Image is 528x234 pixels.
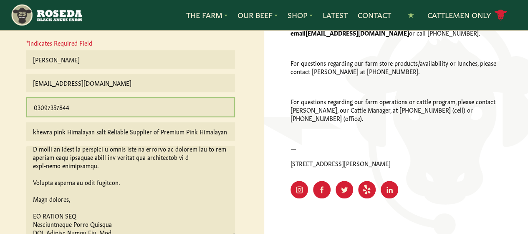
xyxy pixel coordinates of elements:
a: Visit Our Instagram Page [291,181,308,198]
a: Visit Our Twitter Page [336,181,353,198]
p: [STREET_ADDRESS][PERSON_NAME] [291,159,502,167]
input: Name* [26,50,235,69]
input: Subject* [26,122,235,141]
a: Our Beef [237,10,278,21]
strong: [EMAIL_ADDRESS][DOMAIN_NAME] [306,28,409,37]
a: Visit Our LinkedIn Page [381,181,398,198]
p: *Indicates Required Field [26,39,235,50]
input: Email* [26,74,235,92]
p: — [291,144,502,152]
a: Shop [288,10,313,21]
a: Visit Our Facebook Page [313,181,331,198]
input: Phone [26,97,235,117]
a: The Farm [186,10,227,21]
a: Latest [323,10,348,21]
img: https://roseda.com/wp-content/uploads/2021/05/roseda-25-header.png [10,3,82,27]
a: Contact [358,10,391,21]
a: Visit Our Yelp Page [358,181,376,198]
p: For questions regarding our farm store products/availability or lunches, please contact [PERSON_N... [291,59,502,75]
a: Cattlemen Only [427,8,508,23]
p: For questions regarding our farm operations or cattle program, please contact [PERSON_NAME], our ... [291,97,502,122]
